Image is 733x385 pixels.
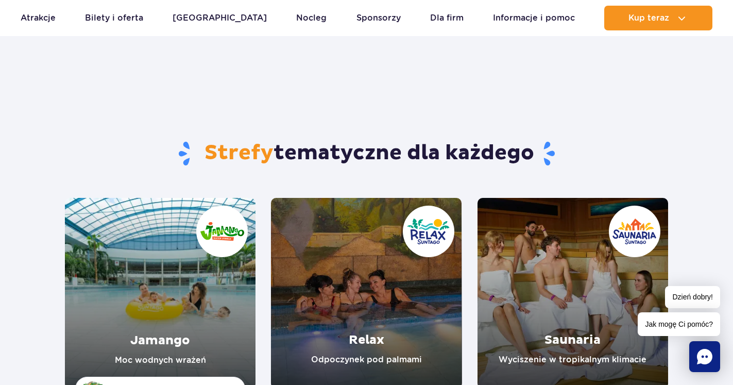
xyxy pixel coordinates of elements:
[173,6,267,30] a: [GEOGRAPHIC_DATA]
[85,6,143,30] a: Bilety i oferta
[430,6,464,30] a: Dla firm
[356,6,401,30] a: Sponsorzy
[638,312,720,336] span: Jak mogę Ci pomóc?
[21,6,56,30] a: Atrakcje
[604,6,712,30] button: Kup teraz
[493,6,575,30] a: Informacje i pomoc
[204,140,274,166] span: Strefy
[296,6,327,30] a: Nocleg
[628,13,669,23] span: Kup teraz
[689,341,720,372] div: Chat
[665,286,720,308] span: Dzień dobry!
[65,140,668,167] h1: tematyczne dla każdego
